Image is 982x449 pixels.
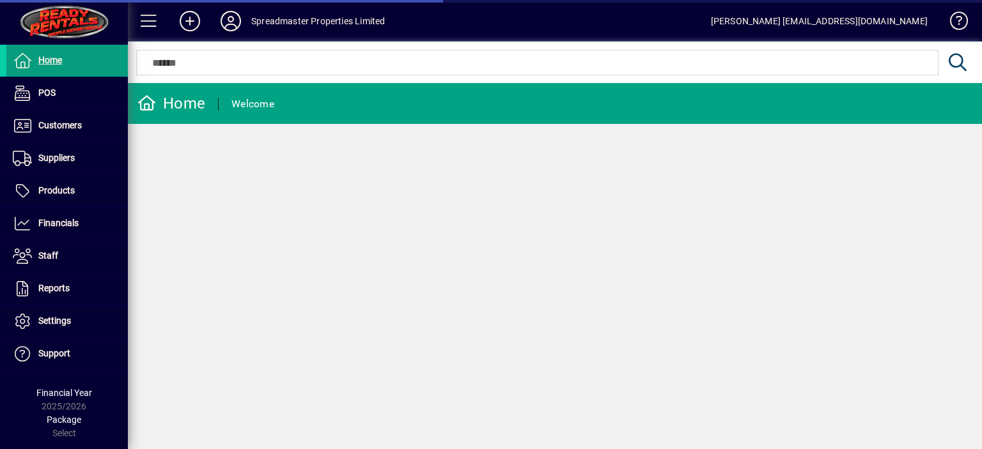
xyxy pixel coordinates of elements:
[38,348,70,358] span: Support
[38,316,71,326] span: Settings
[38,55,62,65] span: Home
[6,240,128,272] a: Staff
[940,3,966,44] a: Knowledge Base
[36,388,92,398] span: Financial Year
[6,273,128,305] a: Reports
[231,94,274,114] div: Welcome
[210,10,251,33] button: Profile
[137,93,205,114] div: Home
[6,175,128,207] a: Products
[38,185,75,195] span: Products
[6,142,128,174] a: Suppliers
[38,88,56,98] span: POS
[38,153,75,163] span: Suppliers
[6,208,128,240] a: Financials
[38,283,70,293] span: Reports
[6,338,128,370] a: Support
[169,10,210,33] button: Add
[711,11,928,31] div: [PERSON_NAME] [EMAIL_ADDRESS][DOMAIN_NAME]
[47,415,81,425] span: Package
[251,11,385,31] div: Spreadmaster Properties Limited
[6,305,128,337] a: Settings
[38,218,79,228] span: Financials
[38,250,58,261] span: Staff
[6,77,128,109] a: POS
[6,110,128,142] a: Customers
[38,120,82,130] span: Customers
